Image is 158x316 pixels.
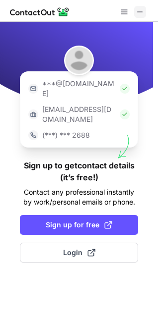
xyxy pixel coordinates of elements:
[20,243,138,263] button: Login
[63,248,95,258] span: Login
[28,130,38,140] img: https://contactout.com/extension/app/static/media/login-phone-icon.bacfcb865e29de816d437549d7f4cb...
[120,84,130,94] img: Check Icon
[42,105,116,124] p: [EMAIL_ADDRESS][DOMAIN_NAME]
[46,220,112,230] span: Sign up for free
[20,215,138,235] button: Sign up for free
[28,109,38,119] img: https://contactout.com/extension/app/static/media/login-work-icon.638a5007170bc45168077fde17b29a1...
[20,159,138,183] h1: Sign up to get contact details (it’s free!)
[20,187,138,207] p: Contact any professional instantly by work/personal emails or phone.
[10,6,70,18] img: ContactOut v5.3.10
[42,79,116,99] p: ***@[DOMAIN_NAME]
[28,84,38,94] img: https://contactout.com/extension/app/static/media/login-email-icon.f64bce713bb5cd1896fef81aa7b14a...
[120,109,130,119] img: Check Icon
